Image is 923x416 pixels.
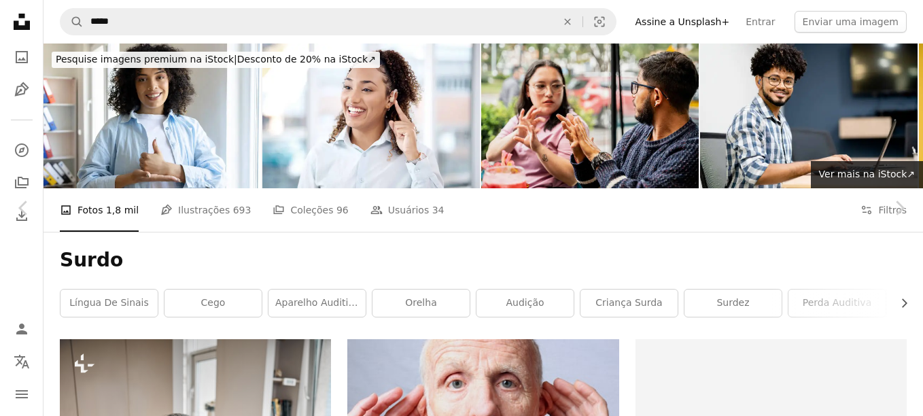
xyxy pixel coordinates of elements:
a: Entrar / Cadastrar-se [8,315,35,343]
button: Idioma [8,348,35,375]
h1: Surdo [60,248,907,273]
button: Filtros [860,188,907,232]
a: surdez [684,290,782,317]
a: aparelho auditivo [268,290,366,317]
img: Retrato de um deficiente auditivo trabalhando no escritório [700,44,918,188]
a: Explorar [8,137,35,164]
a: orelha [372,290,470,317]
a: audição [476,290,574,317]
button: Pesquise na Unsplash [60,9,84,35]
a: Próximo [875,143,923,273]
button: Pesquisa visual [583,9,616,35]
span: Pesquise imagens premium na iStock | [56,54,237,65]
button: Menu [8,381,35,408]
a: Ilustrações 693 [160,188,251,232]
button: Enviar uma imagem [795,11,907,33]
span: 34 [432,203,445,218]
a: Coleções 96 [273,188,348,232]
img: Mulher nova que usa uma linguagem de sinais [43,44,261,188]
form: Pesquise conteúdo visual em todo o site [60,8,616,35]
a: Assine a Unsplash+ [627,11,738,33]
a: criança surda [580,290,678,317]
a: perda auditiva [788,290,886,317]
a: Ver mais na iStock↗ [811,161,923,188]
a: cego [164,290,262,317]
a: Fotos [8,44,35,71]
span: 96 [336,203,349,218]
span: Desconto de 20% na iStock ↗ [56,54,376,65]
a: Ilustrações [8,76,35,103]
img: Mulher feliz, surda e negra com implante coclear em consultório para comunicação, tradução e fala... [262,44,480,188]
button: Limpar [553,9,582,35]
span: Ver mais na iStock ↗ [819,169,915,179]
a: Usuários 34 [370,188,445,232]
a: Pesquise imagens premium na iStock|Desconto de 20% na iStock↗ [43,44,388,76]
span: 693 [233,203,251,218]
a: Entrar [737,11,783,33]
button: rolar lista para a direita [892,290,907,317]
img: Jovem casal surdo se comunicando com linguagem de sinais em um restaurante [481,44,699,188]
a: língua de sinais [60,290,158,317]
